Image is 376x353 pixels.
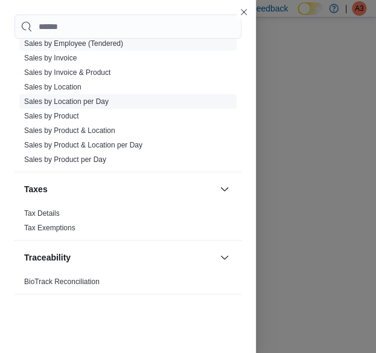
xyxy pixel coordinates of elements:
[24,140,142,150] span: Sales by Product & Location per Day
[24,112,79,120] a: Sales by Product
[24,155,106,164] a: Sales by Product per Day
[24,183,215,195] button: Taxes
[24,97,109,106] a: Sales by Location per Day
[237,5,251,19] button: Close this dialog
[24,82,81,92] span: Sales by Location
[24,223,75,233] span: Tax Exemptions
[24,209,60,218] span: Tax Details
[24,54,77,62] a: Sales by Invoice
[24,141,142,149] a: Sales by Product & Location per Day
[24,126,115,135] a: Sales by Product & Location
[24,224,75,232] a: Tax Exemptions
[14,274,241,294] div: Traceability
[14,206,241,240] div: Taxes
[217,250,232,265] button: Traceability
[24,53,77,63] span: Sales by Invoice
[24,68,110,77] a: Sales by Invoice & Product
[24,251,71,264] h3: Traceability
[24,209,60,218] a: Tax Details
[24,111,79,121] span: Sales by Product
[24,39,123,48] a: Sales by Employee (Tendered)
[24,83,81,91] a: Sales by Location
[24,183,48,195] h3: Taxes
[24,251,215,264] button: Traceability
[24,277,100,286] a: BioTrack Reconciliation
[217,182,232,196] button: Taxes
